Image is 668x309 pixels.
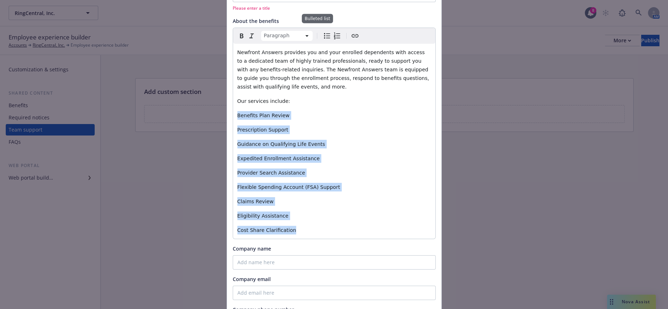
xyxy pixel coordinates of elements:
[233,286,436,300] input: Add email here
[237,98,290,104] span: Our services include:
[302,14,333,23] div: Bulleted list
[233,44,435,239] div: editable markdown
[237,213,289,219] span: Eligibility Assistance
[233,5,436,11] span: Please enter a title
[237,113,290,118] span: Benefits Plan Review
[237,127,288,133] span: Prescription Support
[233,18,279,24] span: About the benefits
[247,31,257,41] button: Italic
[322,31,342,41] div: toggle group
[332,31,342,41] button: Numbered list
[237,31,247,41] button: Bold
[350,31,360,41] button: Create link
[233,276,271,282] span: Company email
[237,156,320,161] span: Expedited Enrollment Assistance
[322,31,332,41] button: Bulleted list
[237,199,274,204] span: Claims Review
[237,141,325,147] span: Guidance on Qualifying Life Events
[233,245,271,252] span: Company name
[237,227,296,233] span: Cost Share Clarification
[237,49,431,90] span: Newfront Answers provides you and your enrolled dependents with access to a dedicated team of hig...
[233,255,436,270] input: Add name here
[261,31,313,41] button: Block type
[237,184,340,190] span: Flexible Spending Account (FSA) Support
[237,170,305,176] span: Provider Search Assistance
